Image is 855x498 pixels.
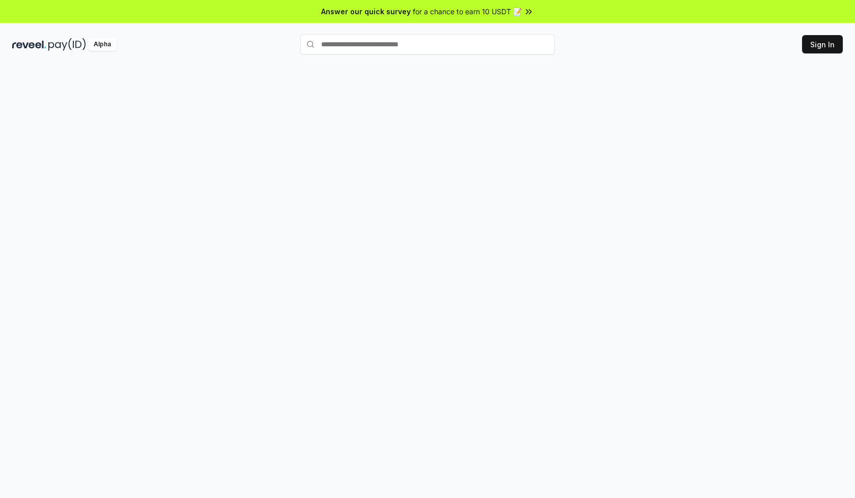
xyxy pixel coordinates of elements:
[88,38,117,51] div: Alpha
[802,35,843,53] button: Sign In
[12,38,46,51] img: reveel_dark
[413,6,522,17] span: for a chance to earn 10 USDT 📝
[321,6,411,17] span: Answer our quick survey
[48,38,86,51] img: pay_id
